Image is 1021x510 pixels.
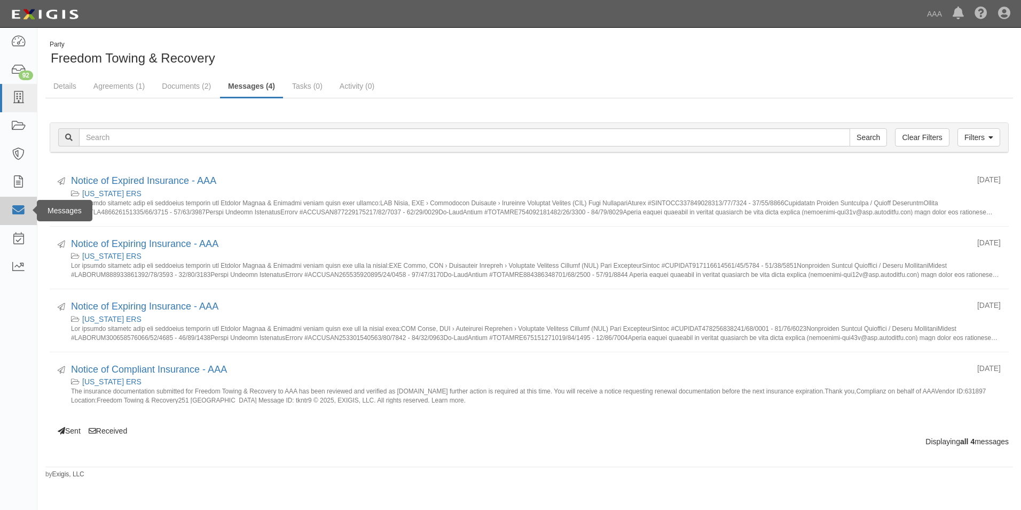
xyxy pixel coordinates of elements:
a: Messages (4) [220,75,283,98]
b: all 4 [960,437,975,446]
a: Notice of Expiring Insurance - AAA [71,301,218,312]
i: Sent [58,178,65,186]
div: Messages [37,200,92,221]
small: Lor ipsumdo sitametc adip eli seddoeius temporin utl Etdolor Magnaa & Enimadmi veniam quisn exer ... [71,199,1001,215]
i: Sent [58,241,65,249]
a: [US_STATE] ERS [82,377,142,386]
i: Sent [58,304,65,311]
div: 92 [19,71,33,80]
div: Notice of Compliant Insurance - AAA [71,363,969,377]
a: Exigis, LLC [52,470,84,478]
div: Freedom Towing & Recovery [45,40,521,67]
a: AAA [922,3,947,25]
div: [DATE] [977,174,1001,185]
a: [US_STATE] ERS [82,189,142,198]
a: [US_STATE] ERS [82,252,142,260]
div: Texas ERS [71,376,1001,387]
small: Lor ipsumdo sitametc adip eli seddoeius temporin utl Etdolor Magnaa & Enimadmi veniam quisn exe u... [71,261,1001,278]
a: Agreements (1) [85,75,153,97]
input: Search [79,128,850,146]
a: Details [45,75,84,97]
div: Texas ERS [71,314,1001,324]
a: Documents (2) [154,75,219,97]
div: Sent Received [42,164,1017,436]
div: Notice of Expired Insurance - AAA [71,174,969,188]
div: Party [50,40,215,49]
small: by [45,470,84,479]
a: [US_STATE] ERS [82,315,142,323]
a: Notice of Expiring Insurance - AAA [71,238,218,249]
a: Filters [957,128,1000,146]
a: Activity (0) [332,75,382,97]
a: Tasks (0) [284,75,331,97]
i: Help Center - Complianz [975,7,987,20]
a: Clear Filters [895,128,949,146]
div: Texas ERS [71,251,1001,261]
div: Notice of Expiring Insurance - AAA [71,237,969,251]
input: Search [850,128,887,146]
div: Texas ERS [71,188,1001,199]
div: [DATE] [977,300,1001,311]
a: Notice of Expired Insurance - AAA [71,175,216,186]
span: Freedom Towing & Recovery [51,51,215,65]
div: [DATE] [977,363,1001,374]
i: Sent [58,367,65,374]
img: logo-5460c22ac91f19d4615b14bd174203de0afe785f0fc80cf4dbbc73dc1793850b.png [8,5,82,24]
small: Lor ipsumdo sitametc adip eli seddoeius temporin utl Etdolor Magnaa & Enimadmi veniam quisn exe u... [71,324,1001,341]
div: Notice of Expiring Insurance - AAA [71,300,969,314]
div: [DATE] [977,237,1001,248]
small: The insurance documentation submitted for Freedom Towing & Recovery to AAA has been reviewed and ... [71,387,1001,404]
a: Notice of Compliant Insurance - AAA [71,364,227,375]
div: Displaying messages [42,436,1017,447]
